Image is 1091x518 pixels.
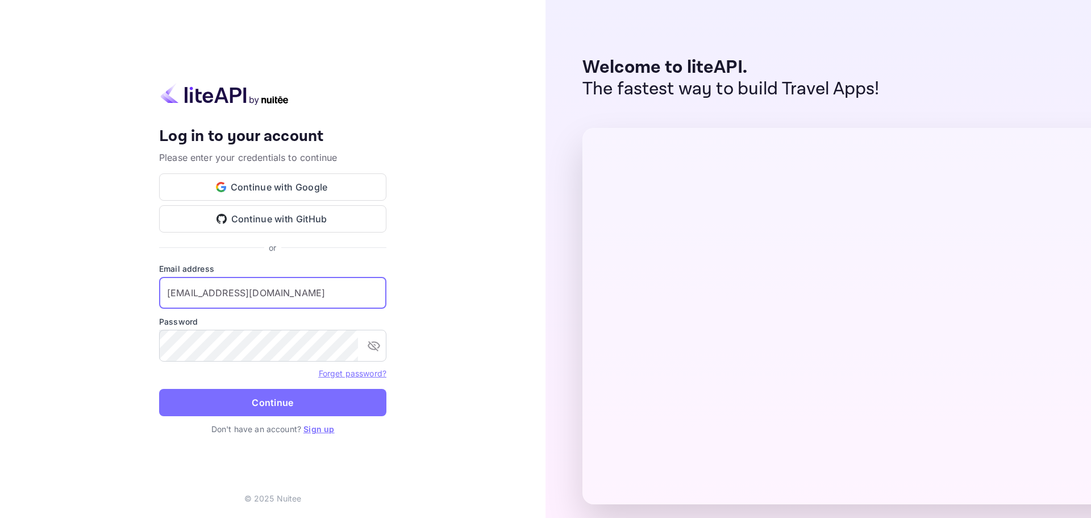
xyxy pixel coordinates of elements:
a: Sign up [303,424,334,434]
button: Continue with GitHub [159,205,386,233]
p: © 2025 Nuitee [244,492,302,504]
p: Please enter your credentials to continue [159,151,386,164]
p: Don't have an account? [159,423,386,435]
button: toggle password visibility [363,334,385,357]
h4: Log in to your account [159,127,386,147]
label: Email address [159,263,386,275]
p: Welcome to liteAPI. [582,57,880,78]
input: Enter your email address [159,277,386,309]
button: Continue [159,389,386,416]
label: Password [159,316,386,328]
a: Forget password? [319,367,386,379]
button: Continue with Google [159,173,386,201]
img: liteapi [159,83,290,105]
p: The fastest way to build Travel Apps! [582,78,880,100]
a: Forget password? [319,368,386,378]
p: or [269,242,276,254]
